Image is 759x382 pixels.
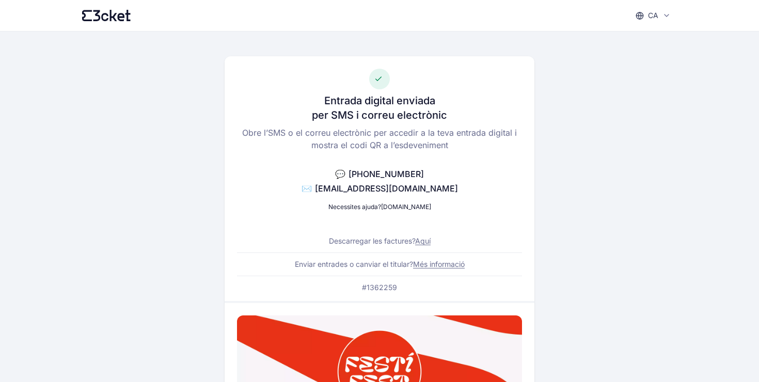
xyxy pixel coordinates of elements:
p: #1362259 [362,282,397,293]
span: 💬 [335,169,345,179]
a: Aquí [415,236,431,245]
p: Enviar entrades o canviar el titular? [295,259,465,269]
h3: per SMS i correu electrònic [312,108,447,122]
span: [EMAIL_ADDRESS][DOMAIN_NAME] [315,183,458,194]
p: ca [648,10,658,21]
span: ✉️ [302,183,312,194]
p: Obre l’SMS o el correu electrònic per accedir a la teva entrada digital i mostra el codi QR a l’e... [237,126,521,151]
a: [DOMAIN_NAME] [381,203,431,211]
h3: Entrada digital enviada [324,93,435,108]
p: Descarregar les factures? [329,236,431,246]
span: [PHONE_NUMBER] [349,169,424,179]
span: Necessites ajuda? [328,203,381,211]
a: Més informació [413,260,465,268]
